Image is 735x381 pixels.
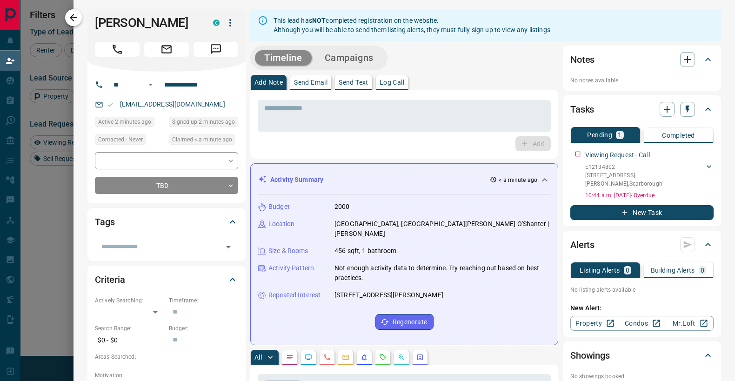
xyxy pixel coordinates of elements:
h2: Showings [570,348,610,363]
button: Regenerate [375,314,434,330]
p: Repeated Interest [268,290,321,300]
strong: NOT [312,17,326,24]
button: New Task [570,205,714,220]
button: Open [222,241,235,254]
p: Building Alerts [651,267,695,274]
p: $0 - $0 [95,333,164,348]
span: Claimed < a minute ago [172,135,232,144]
a: Mr.Loft [666,316,714,331]
p: Pending [587,132,612,138]
p: [STREET_ADDRESS][PERSON_NAME] [334,290,443,300]
h2: Criteria [95,272,125,287]
p: Listing Alerts [580,267,620,274]
p: Timeframe: [169,296,238,305]
div: Criteria [95,268,238,291]
p: Actively Searching: [95,296,164,305]
button: Open [145,79,156,90]
p: Not enough activity data to determine. Try reaching out based on best practices. [334,263,550,283]
span: Email [144,42,189,57]
svg: Emails [342,354,349,361]
p: Viewing Request - Call [585,150,650,160]
p: [GEOGRAPHIC_DATA], [GEOGRAPHIC_DATA][PERSON_NAME] O'Shanter | [PERSON_NAME] [334,219,550,239]
span: Message [194,42,238,57]
h2: Tags [95,214,114,229]
div: Thu Aug 14 2025 [169,117,238,130]
p: New Alert: [570,303,714,313]
span: Call [95,42,140,57]
svg: Calls [323,354,331,361]
div: TBD [95,177,238,194]
svg: Agent Actions [416,354,424,361]
p: Send Text [339,79,368,86]
div: E12134802[STREET_ADDRESS][PERSON_NAME],Scarborough [585,161,714,190]
svg: Notes [286,354,294,361]
div: Tags [95,211,238,233]
a: Property [570,316,618,331]
p: Search Range: [95,324,164,333]
p: 0 [701,267,704,274]
a: [EMAIL_ADDRESS][DOMAIN_NAME] [120,100,225,108]
p: Add Note [254,79,283,86]
p: No notes available [570,76,714,85]
p: Activity Pattern [268,263,314,273]
p: No listing alerts available [570,286,714,294]
div: Thu Aug 14 2025 [95,117,164,130]
h1: [PERSON_NAME] [95,15,199,30]
div: Tasks [570,98,714,120]
p: < a minute ago [499,176,537,184]
p: 1 [618,132,621,138]
p: Size & Rooms [268,246,308,256]
span: Contacted - Never [98,135,143,144]
div: Alerts [570,234,714,256]
p: Location [268,219,294,229]
div: Activity Summary< a minute ago [258,171,550,188]
p: 10:44 a.m. [DATE] - Overdue [585,191,714,200]
button: Timeline [255,50,312,66]
p: Motivation: [95,371,238,380]
p: Budget: [169,324,238,333]
div: Notes [570,48,714,71]
p: 2000 [334,202,350,212]
button: Campaigns [315,50,383,66]
p: 456 sqft, 1 bathroom [334,246,397,256]
span: Signed up 2 minutes ago [172,117,235,127]
h2: Tasks [570,102,594,117]
svg: Listing Alerts [361,354,368,361]
svg: Requests [379,354,387,361]
p: Activity Summary [270,175,323,185]
a: Condos [618,316,666,331]
p: Budget [268,202,290,212]
div: condos.ca [213,20,220,26]
h2: Alerts [570,237,595,252]
p: [STREET_ADDRESS][PERSON_NAME] , Scarborough [585,171,704,188]
p: 0 [626,267,629,274]
p: All [254,354,262,361]
svg: Lead Browsing Activity [305,354,312,361]
svg: Opportunities [398,354,405,361]
p: No showings booked [570,372,714,381]
p: E12134802 [585,163,704,171]
p: Completed [662,132,695,139]
span: Active 2 minutes ago [98,117,151,127]
h2: Notes [570,52,595,67]
svg: Email Valid [107,101,114,108]
p: Areas Searched: [95,353,238,361]
div: This lead has completed registration on the website. Although you will be able to send them listi... [274,12,550,38]
div: Thu Aug 14 2025 [169,134,238,147]
p: Log Call [380,79,404,86]
div: Showings [570,344,714,367]
p: Send Email [294,79,327,86]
